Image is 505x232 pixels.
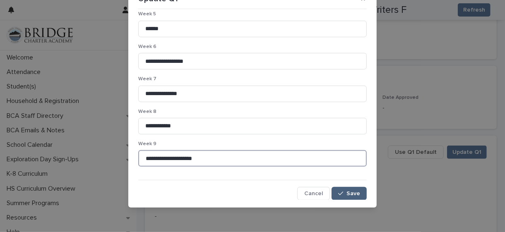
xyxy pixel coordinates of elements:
[138,44,156,49] span: Week 6
[138,141,156,146] span: Week 9
[138,77,156,81] span: Week 7
[138,109,156,114] span: Week 8
[304,191,323,196] span: Cancel
[332,187,367,200] button: Save
[138,12,156,17] span: Week 5
[346,191,360,196] span: Save
[297,187,330,200] button: Cancel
